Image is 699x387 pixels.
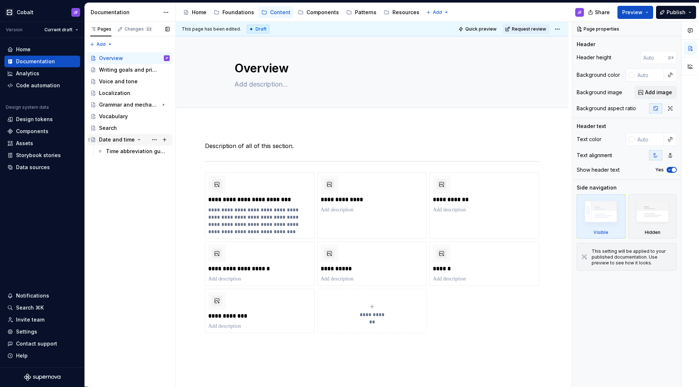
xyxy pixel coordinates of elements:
[16,140,33,147] div: Assets
[270,9,291,16] div: Content
[99,55,123,62] div: Overview
[4,80,80,91] a: Code automation
[87,52,173,64] a: OverviewJF
[577,54,611,61] div: Header height
[24,374,60,381] svg: Supernova Logo
[592,248,672,266] div: This setting will be applied to your published documentation. Use preview to see how it looks.
[99,101,159,108] div: Grammar and mechanics
[584,6,615,19] button: Share
[593,230,608,235] div: Visible
[16,340,57,347] div: Contact support
[94,145,173,157] a: Time abbreviation guidelines
[211,7,257,18] a: Foundations
[6,27,23,33] div: Version
[16,82,60,89] div: Code automation
[4,314,80,326] a: Invite team
[87,87,173,99] a: Localization
[595,9,610,16] span: Share
[17,9,33,16] div: Cobalt
[645,89,672,96] span: Add image
[4,113,80,125] a: Design tokens
[180,7,209,18] a: Home
[16,316,44,323] div: Invite team
[16,152,61,159] div: Storybook stories
[577,41,595,48] div: Header
[16,58,55,65] div: Documentation
[5,8,14,17] img: e3886e02-c8c5-455d-9336-29756fd03ba2.png
[180,5,422,20] div: Page tree
[1,4,83,20] button: CobaltJF
[16,328,37,335] div: Settings
[205,141,539,150] p: Description of all of this section.
[99,136,135,143] div: Date and time
[91,9,159,16] div: Documentation
[87,64,173,76] a: Writing goals and principles
[99,124,117,132] div: Search
[165,55,168,62] div: JF
[182,26,241,32] span: This page has been edited.
[16,116,53,123] div: Design tokens
[44,27,72,33] span: Current draft
[96,41,106,47] span: Add
[87,111,173,122] a: Vocabulary
[4,350,80,362] button: Help
[4,326,80,338] a: Settings
[16,128,48,135] div: Components
[640,51,668,64] input: Auto
[41,25,82,35] button: Current draft
[4,125,80,137] a: Components
[145,26,153,32] span: 22
[577,123,606,130] div: Header text
[4,68,80,79] a: Analytics
[16,46,31,53] div: Home
[99,78,138,85] div: Voice and tone
[355,9,376,16] div: Patterns
[99,113,128,120] div: Vocabulary
[392,9,419,16] div: Resources
[617,6,653,19] button: Preview
[424,7,451,17] button: Add
[247,25,269,33] div: Draft
[433,9,442,15] span: Add
[4,44,80,55] a: Home
[656,6,696,19] button: Publish
[233,60,508,77] textarea: Overview
[381,7,422,18] a: Resources
[622,9,643,16] span: Preview
[577,105,636,112] div: Background aspect ratio
[87,134,173,145] a: Date and time
[16,352,28,359] div: Help
[16,164,50,171] div: Data sources
[668,55,674,60] p: px
[577,136,601,143] div: Text color
[512,26,546,32] span: Request review
[99,89,130,97] div: Localization
[628,194,677,239] div: Hidden
[4,161,80,173] a: Data sources
[4,56,80,67] a: Documentation
[635,68,664,81] input: Auto
[456,24,500,34] button: Quick preview
[4,290,80,302] button: Notifications
[635,86,677,99] button: Add image
[192,9,206,16] div: Home
[655,167,664,173] label: Yes
[577,184,617,191] div: Side navigation
[577,166,620,173] div: Show header text
[635,133,664,146] input: Auto
[87,52,173,157] div: Page tree
[87,99,173,111] a: Grammar and mechanics
[16,70,39,77] div: Analytics
[577,194,625,239] div: Visible
[465,26,497,32] span: Quick preview
[87,39,115,49] button: Add
[106,148,166,155] div: Time abbreviation guidelines
[577,71,620,79] div: Background color
[125,26,153,32] div: Changes
[4,149,80,161] a: Storybook stories
[258,7,293,18] a: Content
[577,152,612,159] div: Text alignment
[307,9,339,16] div: Components
[4,338,80,350] button: Contact support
